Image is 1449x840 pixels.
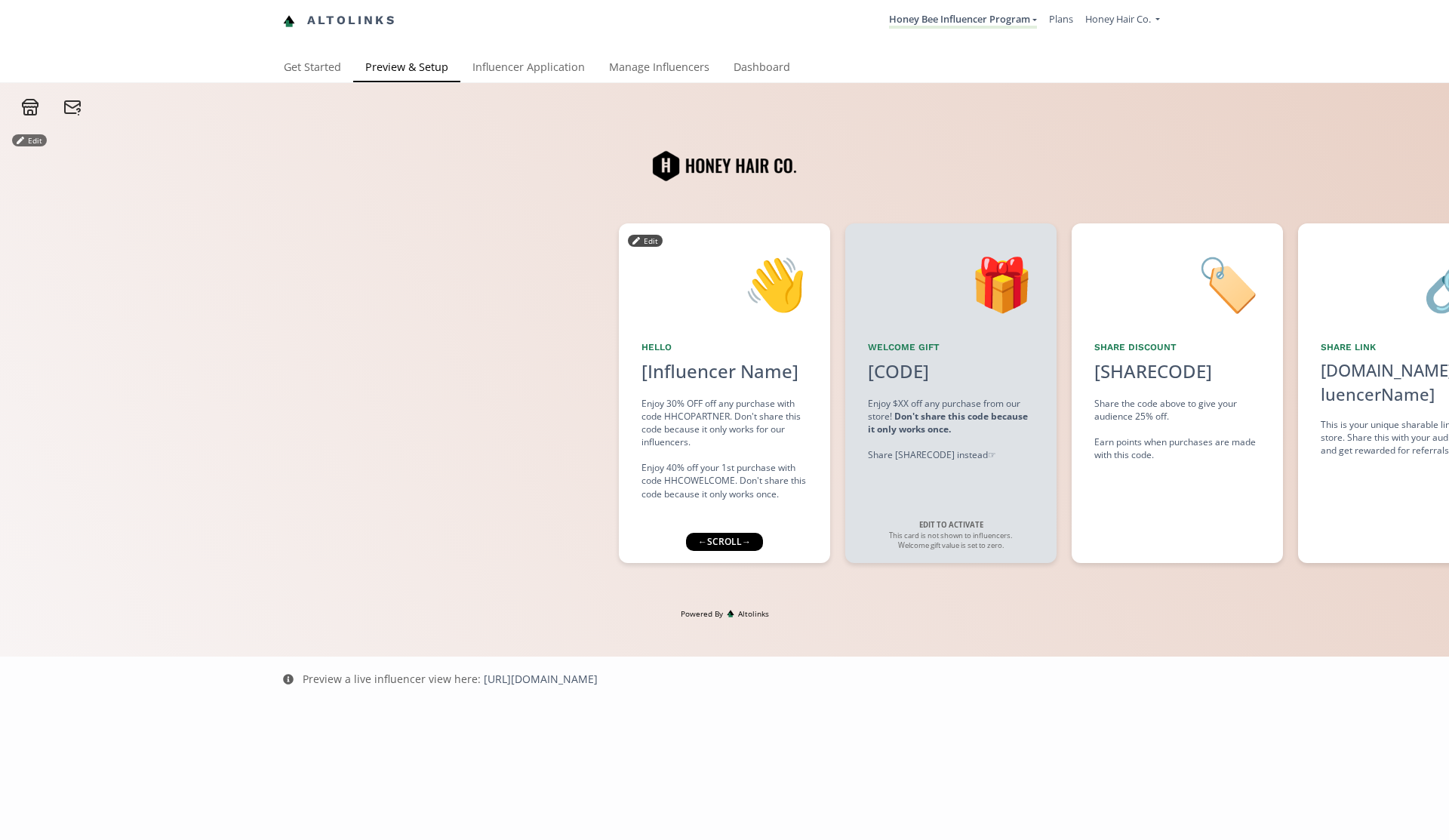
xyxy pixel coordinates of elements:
div: Share Discount [1094,341,1260,354]
div: 🏷️ [1094,246,1260,323]
a: Manage Influencers [597,54,721,84]
div: [SHARECODE] [1094,358,1212,384]
img: QrgWYwbcqp6j [649,128,800,204]
div: Hello [641,341,808,354]
div: Welcome Gift [868,341,1034,354]
span: Powered By [681,608,723,619]
a: Honey Hair Co. [1085,12,1160,29]
div: Enjoy $XX off any purchase from our store! Share [SHARECODE] instead ☞ [868,397,1034,462]
div: Share the code above to give your audience 25% off. Earn points when purchases are made with this... [1094,397,1260,462]
div: Enjoy 30% OFF off any purchase with code HHCOPARTNER. Don't share this code because it only works... [641,397,808,500]
div: ← scroll → [685,533,762,551]
a: Plans [1049,12,1073,26]
img: favicon-32x32.png [283,15,295,27]
span: Honey Hair Co. [1085,12,1151,26]
a: Preview & Setup [353,54,460,84]
strong: EDIT TO ACTIVATE [919,520,983,530]
div: [Influencer Name] [641,358,808,384]
img: favicon-32x32.png [727,610,734,617]
div: Preview a live influencer view here: [303,672,598,687]
div: [CODE] [859,358,938,384]
a: Influencer Application [460,54,597,84]
strong: Don't share this code because it only works once. [868,410,1028,435]
span: Altolinks [738,608,769,619]
div: 🎁 [868,246,1034,323]
a: [URL][DOMAIN_NAME] [484,672,598,686]
button: Edit [628,235,663,247]
div: This card is not shown to influencers. Welcome gift value is set to zero. [875,520,1026,551]
div: 👋 [641,246,808,323]
a: Honey Bee Influencer Program [889,12,1037,29]
a: Get Started [272,54,353,84]
a: Dashboard [721,54,802,84]
a: Altolinks [283,8,396,33]
button: Edit [12,134,47,146]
